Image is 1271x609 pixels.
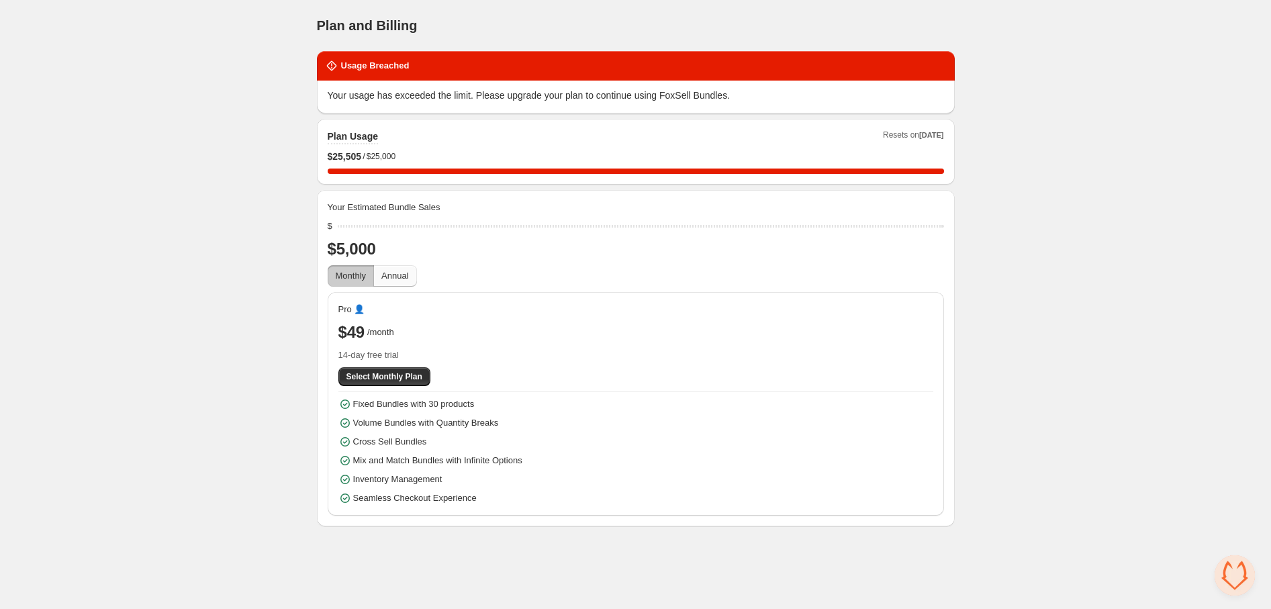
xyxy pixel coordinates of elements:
[373,265,416,287] button: Annual
[317,17,418,34] h1: Plan and Billing
[346,371,422,382] span: Select Monthly Plan
[367,326,394,339] span: /month
[328,130,378,143] h2: Plan Usage
[353,454,522,467] span: Mix and Match Bundles with Infinite Options
[336,271,367,281] span: Monthly
[353,416,499,430] span: Volume Bundles with Quantity Breaks
[341,59,410,73] h2: Usage Breached
[328,238,944,260] h2: $5,000
[328,265,375,287] button: Monthly
[328,90,731,101] span: Your usage has exceeded the limit. Please upgrade your plan to continue using FoxSell Bundles.
[328,150,362,163] span: $ 25,505
[381,271,408,281] span: Annual
[328,201,440,214] span: Your Estimated Bundle Sales
[919,131,943,139] span: [DATE]
[353,397,475,411] span: Fixed Bundles with 30 products
[353,491,477,505] span: Seamless Checkout Experience
[328,150,944,163] div: /
[328,220,332,233] div: $
[367,151,395,162] span: $25,000
[338,348,933,362] span: 14-day free trial
[353,473,442,486] span: Inventory Management
[338,322,365,343] span: $49
[1215,555,1255,596] div: Ouvrir le chat
[338,367,430,386] button: Select Monthly Plan
[353,435,427,449] span: Cross Sell Bundles
[883,130,944,144] span: Resets on
[338,303,365,316] span: Pro 👤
